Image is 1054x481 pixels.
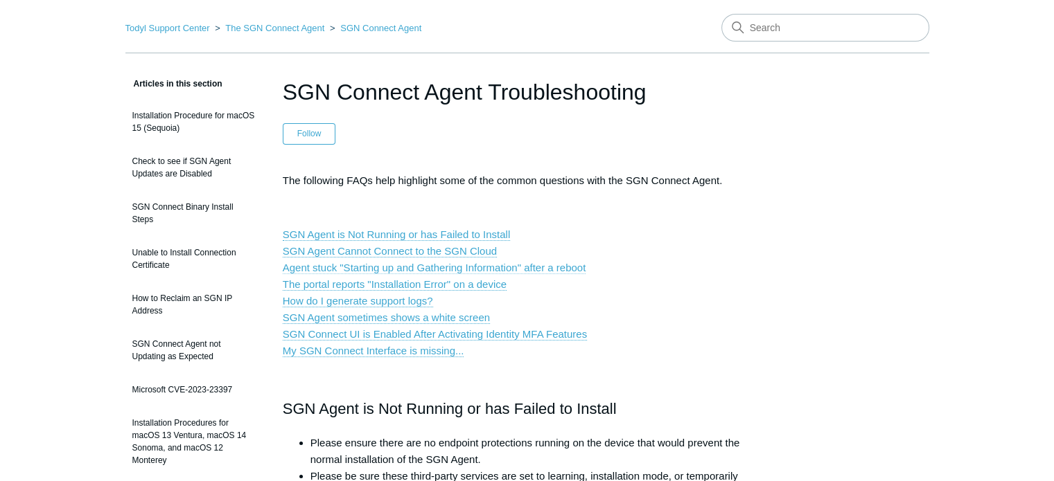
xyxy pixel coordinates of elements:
[125,285,262,324] a: How to Reclaim an SGN IP Address
[125,148,262,187] a: Check to see if SGN Agent Updates are Disabled
[125,79,222,89] span: Articles in this section
[283,345,464,357] a: My SGN Connect Interface is missing...
[283,278,507,291] a: The portal reports "Installation Error" on a device
[125,410,262,473] a: Installation Procedures for macOS 13 Ventura, macOS 14 Sonoma, and macOS 12 Monterey
[340,23,421,33] a: SGN Connect Agent
[283,123,336,144] button: Follow Article
[310,435,772,468] li: Please ensure there are no endpoint protections running on the device that would prevent the norm...
[212,23,327,33] li: The SGN Connect Agent
[125,102,262,141] a: Installation Procedure for macOS 15 (Sequoia)
[283,311,490,324] a: SGN Agent sometimes shows a white screen
[283,397,772,421] h2: SGN Agent is Not Running or has Failed to Install
[283,172,772,189] p: The following FAQs help highlight some of the common questions with the SGN Connect Agent.
[125,376,262,403] a: Microsoft CVE-2023-23397
[125,194,262,233] a: SGN Connect Binary Install Steps
[283,262,586,274] a: Agent stuck "Starting up and Gathering Information" after a reboot
[283,228,511,241] a: SGN Agent is Not Running or has Failed to Install
[283,245,497,257] a: SGN Agent Cannot Connect to the SGN Cloud
[225,23,324,33] a: The SGN Connect Agent
[125,23,210,33] a: Todyl Support Center
[125,239,262,278] a: Unable to Install Connection Certificate
[125,23,213,33] li: Todyl Support Center
[283,328,587,341] a: SGN Connect UI is Enabled After Activating Identity MFA Features
[327,23,421,33] li: SGN Connect Agent
[125,331,262,370] a: SGN Connect Agent not Updating as Expected
[721,14,929,42] input: Search
[283,295,433,307] a: How do I generate support logs?
[283,75,772,109] h1: SGN Connect Agent Troubleshooting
